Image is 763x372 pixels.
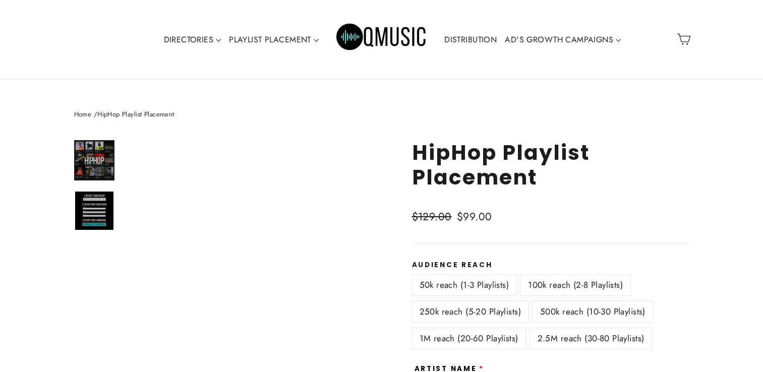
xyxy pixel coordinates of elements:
span: $129.00 [412,209,452,224]
a: Home [74,109,92,119]
img: Q Music Promotions [336,17,427,62]
span: / [94,109,97,119]
h1: HipHop Playlist Placement [412,140,689,190]
a: DISTRIBUTION [440,28,501,51]
label: 1M reach (20-60 Playlists) [412,328,526,349]
img: HipHop Playlist Placement [75,141,113,179]
a: DIRECTORIES [160,28,225,51]
a: AD'S GROWTH CAMPAIGNS [501,28,625,51]
label: 250k reach (5-20 Playlists) [412,301,529,322]
a: PLAYLIST PLACEMENT [225,28,323,51]
label: 50k reach (1-3 Playlists) [412,275,517,295]
span: $99.00 [457,209,492,224]
div: Primary [128,10,635,69]
img: HipHop Playlist Placement [75,192,113,230]
label: 500k reach (10-30 Playlists) [533,301,653,322]
nav: breadcrumbs [74,109,689,120]
label: 100k reach (2-8 Playlists) [520,275,630,295]
label: Audience Reach [412,261,689,269]
label: 2.5M reach (30-80 Playlists) [530,328,652,349]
